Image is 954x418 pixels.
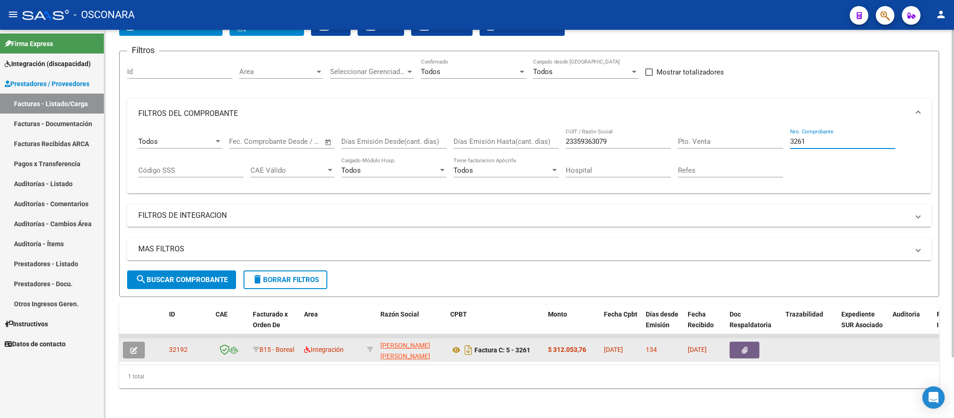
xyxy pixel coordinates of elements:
[380,340,443,360] div: 23359363079
[249,304,300,345] datatable-header-cell: Facturado x Orden De
[253,310,288,329] span: Facturado x Orden De
[688,346,707,353] span: [DATE]
[212,304,249,345] datatable-header-cell: CAE
[688,310,714,329] span: Fecha Recibido
[250,166,326,175] span: CAE Válido
[304,310,318,318] span: Area
[474,346,530,354] strong: Factura C: 5 - 3261
[544,304,600,345] datatable-header-cell: Monto
[5,339,66,349] span: Datos de contacto
[138,244,909,254] mat-panel-title: MAS FILTROS
[5,319,48,329] span: Instructivos
[684,304,726,345] datatable-header-cell: Fecha Recibido
[604,310,637,318] span: Fecha Cpbt
[377,304,447,345] datatable-header-cell: Razón Social
[889,304,933,345] datatable-header-cell: Auditoria
[646,310,678,329] span: Días desde Emisión
[252,274,263,285] mat-icon: delete
[380,310,419,318] span: Razón Social
[304,346,344,353] span: Integración
[127,270,236,289] button: Buscar Comprobante
[318,23,343,32] span: CSV
[922,386,945,409] div: Open Intercom Messenger
[330,67,406,76] span: Seleccionar Gerenciador
[841,310,883,329] span: Expediente SUR Asociado
[450,310,467,318] span: CPBT
[127,99,931,128] mat-expansion-panel-header: FILTROS DEL COMPROBANTE
[380,342,430,360] span: [PERSON_NAME] [PERSON_NAME]
[893,310,920,318] span: Auditoria
[642,304,684,345] datatable-header-cell: Días desde Emisión
[244,270,327,289] button: Borrar Filtros
[300,304,363,345] datatable-header-cell: Area
[447,304,544,345] datatable-header-cell: CPBT
[127,128,931,194] div: FILTROS DEL COMPROBANTE
[419,23,465,32] span: Estandar
[646,346,657,353] span: 134
[127,238,931,260] mat-expansion-panel-header: MAS FILTROS
[726,304,782,345] datatable-header-cell: Doc Respaldatoria
[5,39,53,49] span: Firma Express
[548,310,567,318] span: Monto
[730,310,771,329] span: Doc Respaldatoria
[782,304,838,345] datatable-header-cell: Trazabilidad
[365,23,397,32] span: EXCEL
[935,9,947,20] mat-icon: person
[268,137,313,146] input: End date
[5,59,91,69] span: Integración (discapacidad)
[259,346,294,353] span: B15 - Boreal
[252,276,319,284] span: Borrar Filtros
[119,365,939,388] div: 1 total
[421,67,440,76] span: Todos
[138,210,909,221] mat-panel-title: FILTROS DE INTEGRACION
[169,346,188,353] span: 32192
[216,310,228,318] span: CAE
[533,67,553,76] span: Todos
[548,346,586,353] strong: $ 312.053,76
[239,67,315,76] span: Area
[453,166,473,175] span: Todos
[656,67,724,78] span: Mostrar totalizadores
[135,276,228,284] span: Buscar Comprobante
[138,108,909,119] mat-panel-title: FILTROS DEL COMPROBANTE
[5,79,89,89] span: Prestadores / Proveedores
[838,304,889,345] datatable-header-cell: Expediente SUR Asociado
[462,343,474,357] i: Descargar documento
[169,310,175,318] span: ID
[127,44,159,57] h3: Filtros
[165,304,212,345] datatable-header-cell: ID
[323,137,334,148] button: Open calendar
[135,274,147,285] mat-icon: search
[600,304,642,345] datatable-header-cell: Fecha Cpbt
[229,137,259,146] input: Start date
[74,5,135,25] span: - OSCONARA
[7,9,19,20] mat-icon: menu
[604,346,623,353] span: [DATE]
[127,204,931,227] mat-expansion-panel-header: FILTROS DE INTEGRACION
[341,166,361,175] span: Todos
[138,137,158,146] span: Todos
[785,310,823,318] span: Trazabilidad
